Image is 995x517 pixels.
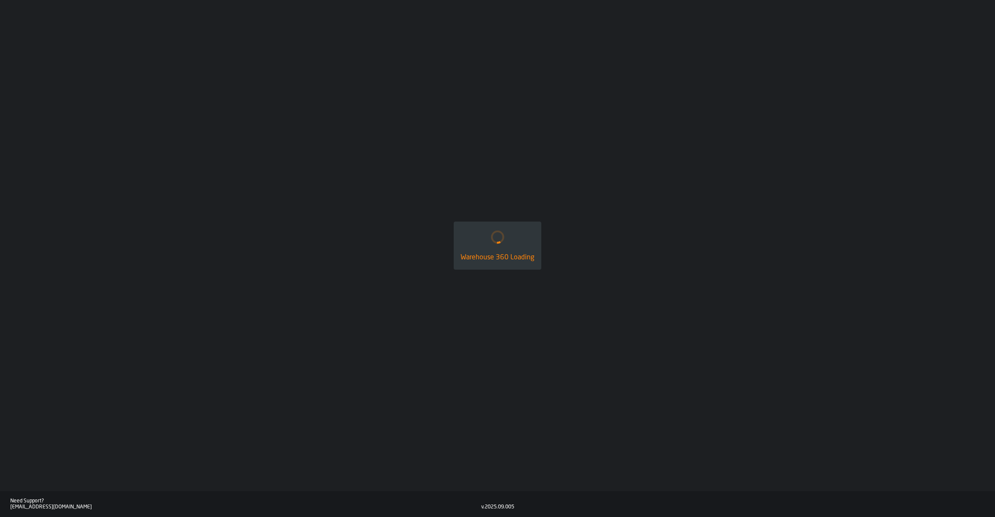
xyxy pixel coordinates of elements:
div: v. [481,504,485,510]
div: [EMAIL_ADDRESS][DOMAIN_NAME] [10,504,481,510]
a: Need Support?[EMAIL_ADDRESS][DOMAIN_NAME] [10,498,481,510]
div: Need Support? [10,498,481,504]
div: 2025.09.005 [485,504,514,510]
div: Warehouse 360 Loading [461,252,534,263]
